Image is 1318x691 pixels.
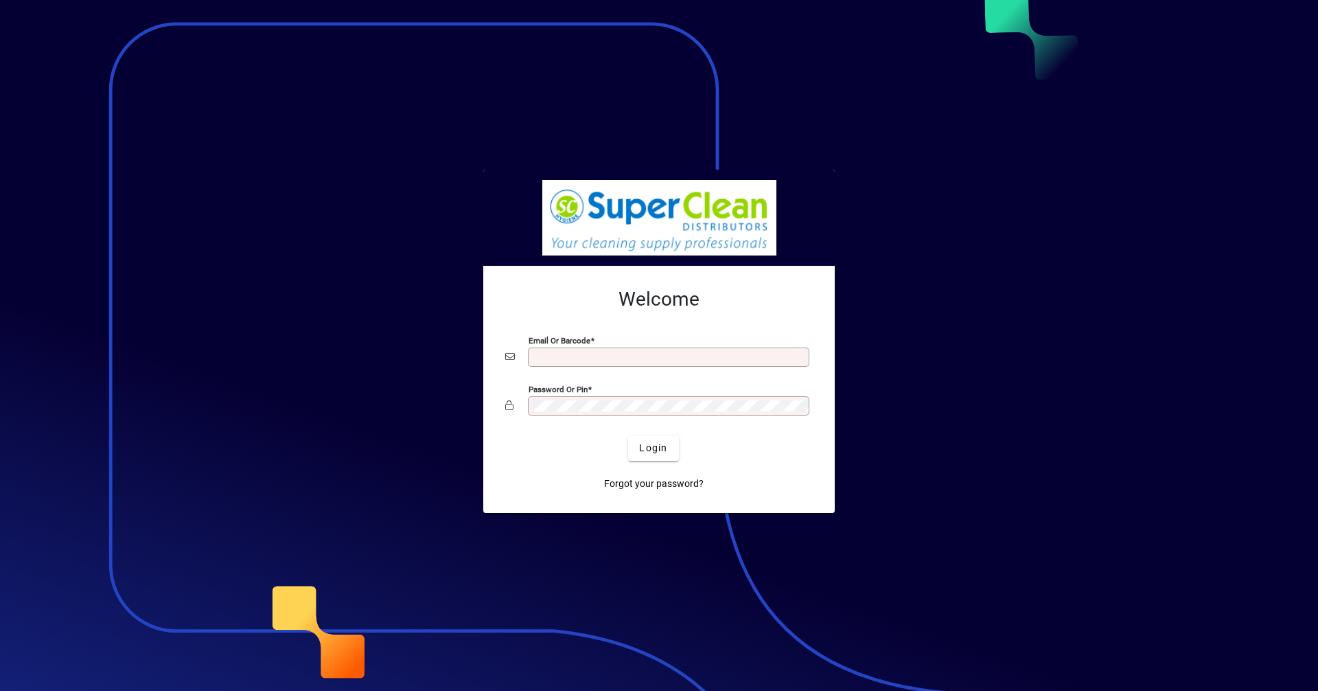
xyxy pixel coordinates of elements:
button: Login [628,436,678,461]
h2: Welcome [505,288,813,311]
span: Forgot your password? [604,477,704,491]
mat-label: Password or Pin [529,384,588,394]
span: Login [639,441,667,455]
mat-label: Email or Barcode [529,335,590,345]
a: Forgot your password? [599,472,709,497]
